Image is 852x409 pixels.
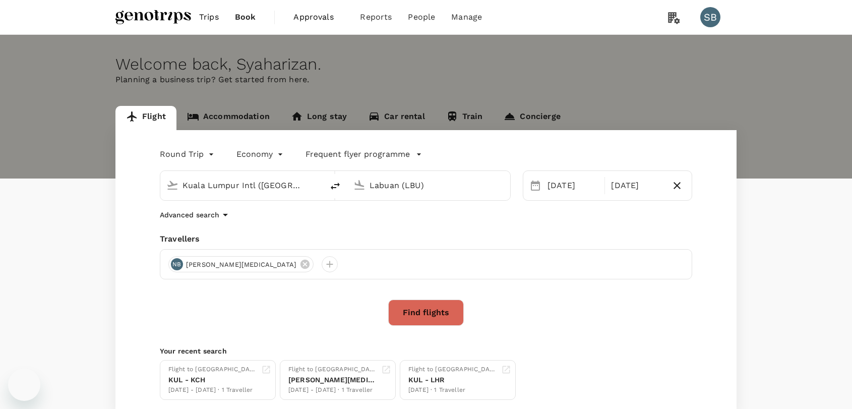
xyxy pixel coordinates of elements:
a: Flight [115,106,176,130]
div: [DATE] [543,176,602,196]
span: Approvals [293,11,344,23]
p: Frequent flyer programme [306,148,410,160]
div: Flight to [GEOGRAPHIC_DATA] [168,365,257,375]
p: Your recent search [160,346,692,356]
div: [PERSON_NAME][MEDICAL_DATA] [288,375,377,385]
span: People [408,11,435,23]
a: Long stay [280,106,357,130]
span: Reports [360,11,392,23]
div: KUL - KCH [168,375,257,385]
iframe: Button to launch messaging window [8,369,40,401]
span: Book [235,11,256,23]
div: Welcome back , Syaharizan . [115,55,737,74]
button: delete [323,174,347,198]
span: Trips [199,11,219,23]
div: Travellers [160,233,692,245]
button: Advanced search [160,209,231,221]
input: Depart from [182,178,302,193]
p: Advanced search [160,210,219,220]
p: Planning a business trip? Get started from here. [115,74,737,86]
div: [DATE] · 1 Traveller [408,385,497,395]
a: Concierge [493,106,571,130]
button: Frequent flyer programme [306,148,422,160]
div: Flight to [GEOGRAPHIC_DATA] [408,365,497,375]
div: [DATE] [607,176,666,196]
span: Manage [451,11,482,23]
a: Train [436,106,494,130]
div: Round Trip [160,146,216,162]
button: Open [316,184,318,186]
div: SB [700,7,720,27]
a: Accommodation [176,106,280,130]
div: Flight to [GEOGRAPHIC_DATA] [288,365,377,375]
div: KUL - LHR [408,375,497,385]
input: Going to [370,178,489,193]
a: Car rental [357,106,436,130]
img: Genotrips - ALL [115,6,191,28]
div: Economy [236,146,285,162]
div: NB[PERSON_NAME][MEDICAL_DATA] [168,256,314,272]
div: [DATE] - [DATE] · 1 Traveller [168,385,257,395]
button: Find flights [388,300,464,326]
div: [DATE] - [DATE] · 1 Traveller [288,385,377,395]
button: Open [503,184,505,186]
div: NB [171,258,183,270]
span: [PERSON_NAME][MEDICAL_DATA] [180,260,302,270]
